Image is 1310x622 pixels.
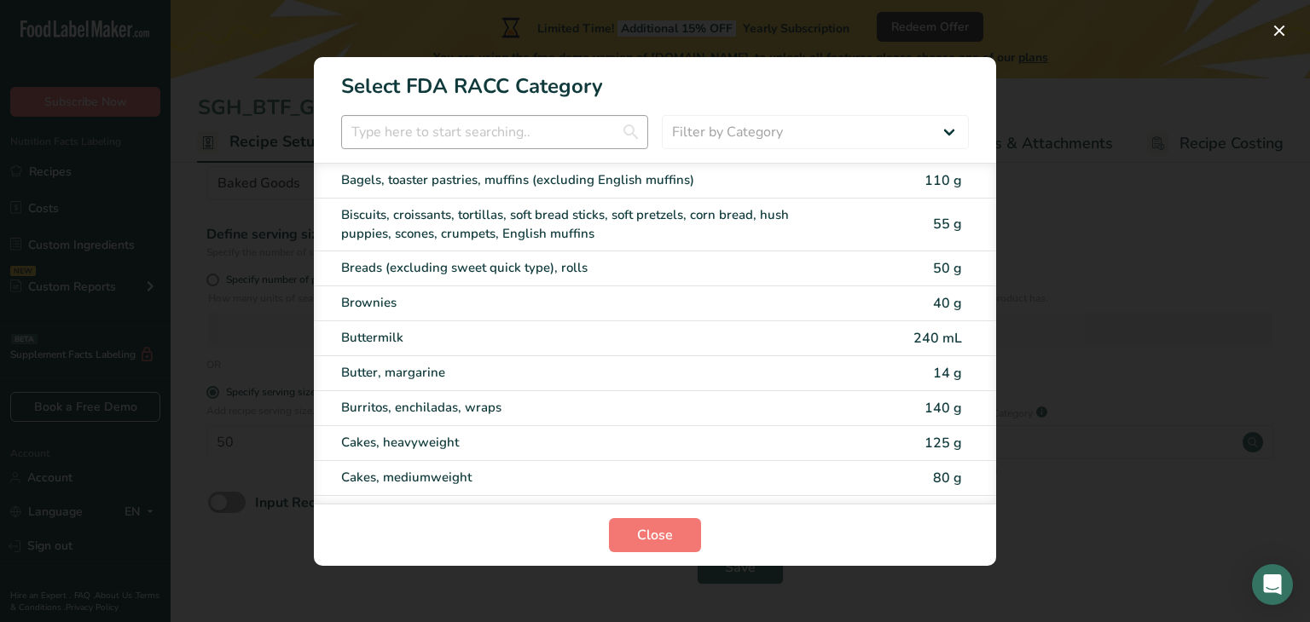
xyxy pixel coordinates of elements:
[933,294,962,313] span: 40 g
[925,434,962,452] span: 125 g
[341,258,826,278] div: Breads (excluding sweet quick type), rolls
[341,363,826,383] div: Butter, margarine
[1252,564,1293,605] div: Open Intercom Messenger
[341,170,826,190] div: Bagels, toaster pastries, muffins (excluding English muffins)
[933,259,962,278] span: 50 g
[933,215,962,233] span: 55 g
[925,399,962,418] span: 140 g
[341,398,826,418] div: Burritos, enchiladas, wraps
[913,329,962,348] span: 240 mL
[637,525,673,545] span: Close
[341,293,826,313] div: Brownies
[341,468,826,487] div: Cakes, mediumweight
[341,328,826,348] div: Buttermilk
[314,57,996,101] h1: Select FDA RACC Category
[933,469,962,487] span: 80 g
[341,115,648,149] input: Type here to start searching..
[341,503,826,522] div: Cakes, lightweight (angel food, chiffon, or sponge cake without icing or filling)
[341,205,826,244] div: Biscuits, croissants, tortillas, soft bread sticks, soft pretzels, corn bread, hush puppies, scon...
[609,518,701,552] button: Close
[341,433,826,452] div: Cakes, heavyweight
[933,364,962,383] span: 14 g
[925,171,962,190] span: 110 g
